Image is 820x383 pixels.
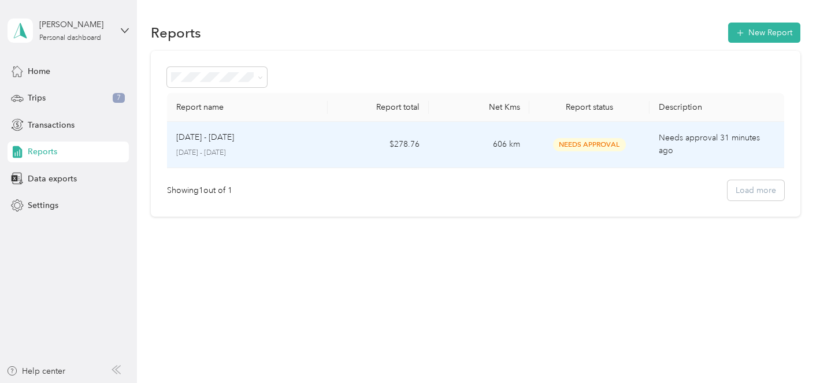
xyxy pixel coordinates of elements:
div: [PERSON_NAME] [39,18,112,31]
span: Trips [28,92,46,104]
th: Report total [328,93,428,122]
div: Personal dashboard [39,35,101,42]
span: Transactions [28,119,75,131]
iframe: Everlance-gr Chat Button Frame [755,318,820,383]
span: Data exports [28,173,77,185]
td: $278.76 [328,122,428,168]
p: Needs approval 31 minutes ago [659,132,774,157]
p: [DATE] - [DATE] [176,148,318,158]
span: Reports [28,146,57,158]
button: New Report [728,23,800,43]
div: Report status [539,102,641,112]
div: Showing 1 out of 1 [167,184,232,196]
td: 606 km [429,122,529,168]
span: 7 [113,93,125,103]
th: Description [650,93,784,122]
th: Net Kms [429,93,529,122]
th: Report name [167,93,328,122]
p: [DATE] - [DATE] [176,131,234,144]
button: Help center [6,365,65,377]
span: Settings [28,199,58,211]
span: Home [28,65,50,77]
h1: Reports [151,27,201,39]
span: Needs Approval [553,138,626,151]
